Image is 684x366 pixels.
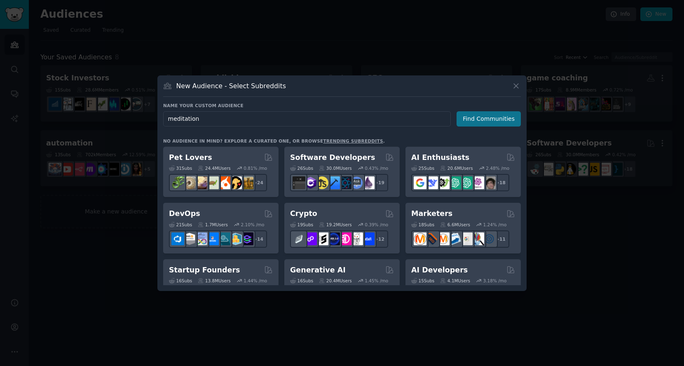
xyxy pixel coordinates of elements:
[163,138,385,144] div: No audience in mind? Explore a curated one, or browse .
[229,176,242,189] img: PetAdvice
[365,222,388,228] div: 0.39 % /mo
[440,222,470,228] div: 6.6M Users
[241,176,253,189] img: dogbreed
[169,278,192,284] div: 16 Sub s
[229,232,242,245] img: aws_cdk
[241,222,265,228] div: 2.10 % /mo
[371,230,388,248] div: + 12
[293,232,305,245] img: ethfinance
[411,278,434,284] div: 15 Sub s
[171,176,184,189] img: herpetology
[483,278,507,284] div: 3.18 % /mo
[327,232,340,245] img: web3
[171,232,184,245] img: azuredevops
[290,152,375,163] h2: Software Developers
[304,176,317,189] img: csharp
[241,232,253,245] img: PlatformEngineers
[244,165,267,171] div: 0.81 % /mo
[169,165,192,171] div: 31 Sub s
[316,232,328,245] img: ethstaker
[492,230,509,248] div: + 11
[206,176,219,189] img: turtle
[169,152,212,163] h2: Pet Lovers
[411,222,434,228] div: 18 Sub s
[414,176,426,189] img: GoogleGeminiAI
[163,111,451,127] input: Pick a short name, like "Digital Marketers" or "Movie-Goers"
[339,232,351,245] img: defiblockchain
[323,138,383,143] a: trending subreddits
[460,232,473,245] img: googleads
[198,278,230,284] div: 13.8M Users
[290,165,313,171] div: 26 Sub s
[362,176,375,189] img: elixir
[319,278,351,284] div: 20.4M Users
[327,176,340,189] img: iOSProgramming
[362,232,375,245] img: defi_
[448,176,461,189] img: chatgpt_promptDesign
[483,232,496,245] img: OnlineMarketing
[244,278,267,284] div: 1.44 % /mo
[198,222,228,228] div: 1.7M Users
[411,209,452,219] h2: Marketers
[365,278,388,284] div: 1.45 % /mo
[437,232,450,245] img: AskMarketing
[206,232,219,245] img: DevOpsLinks
[440,278,470,284] div: 4.1M Users
[169,265,240,275] h2: Startup Founders
[414,232,426,245] img: content_marketing
[218,232,230,245] img: platformengineering
[460,176,473,189] img: chatgpt_prompts_
[304,232,317,245] img: 0xPolygon
[183,232,196,245] img: AWS_Certified_Experts
[169,209,200,219] h2: DevOps
[411,152,469,163] h2: AI Enthusiasts
[411,165,434,171] div: 25 Sub s
[290,265,346,275] h2: Generative AI
[194,232,207,245] img: Docker_DevOps
[250,230,267,248] div: + 14
[319,222,351,228] div: 19.2M Users
[290,209,317,219] h2: Crypto
[425,176,438,189] img: DeepSeek
[293,176,305,189] img: software
[365,165,388,171] div: 0.43 % /mo
[183,176,196,189] img: ballpython
[290,278,313,284] div: 16 Sub s
[316,176,328,189] img: learnjavascript
[471,176,484,189] img: OpenAIDev
[437,176,450,189] img: AItoolsCatalog
[483,222,507,228] div: 1.24 % /mo
[425,232,438,245] img: bigseo
[350,232,363,245] img: CryptoNews
[371,174,388,191] div: + 19
[163,103,521,108] h3: Name your custom audience
[457,111,521,127] button: Find Communities
[339,176,351,189] img: reactnative
[176,82,286,90] h3: New Audience - Select Subreddits
[483,176,496,189] img: ArtificalIntelligence
[198,165,230,171] div: 24.4M Users
[492,174,509,191] div: + 18
[440,165,473,171] div: 20.6M Users
[169,222,192,228] div: 21 Sub s
[250,174,267,191] div: + 24
[194,176,207,189] img: leopardgeckos
[218,176,230,189] img: cockatiel
[319,165,351,171] div: 30.0M Users
[471,232,484,245] img: MarketingResearch
[350,176,363,189] img: AskComputerScience
[486,165,509,171] div: 2.48 % /mo
[290,222,313,228] div: 19 Sub s
[411,265,468,275] h2: AI Developers
[448,232,461,245] img: Emailmarketing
